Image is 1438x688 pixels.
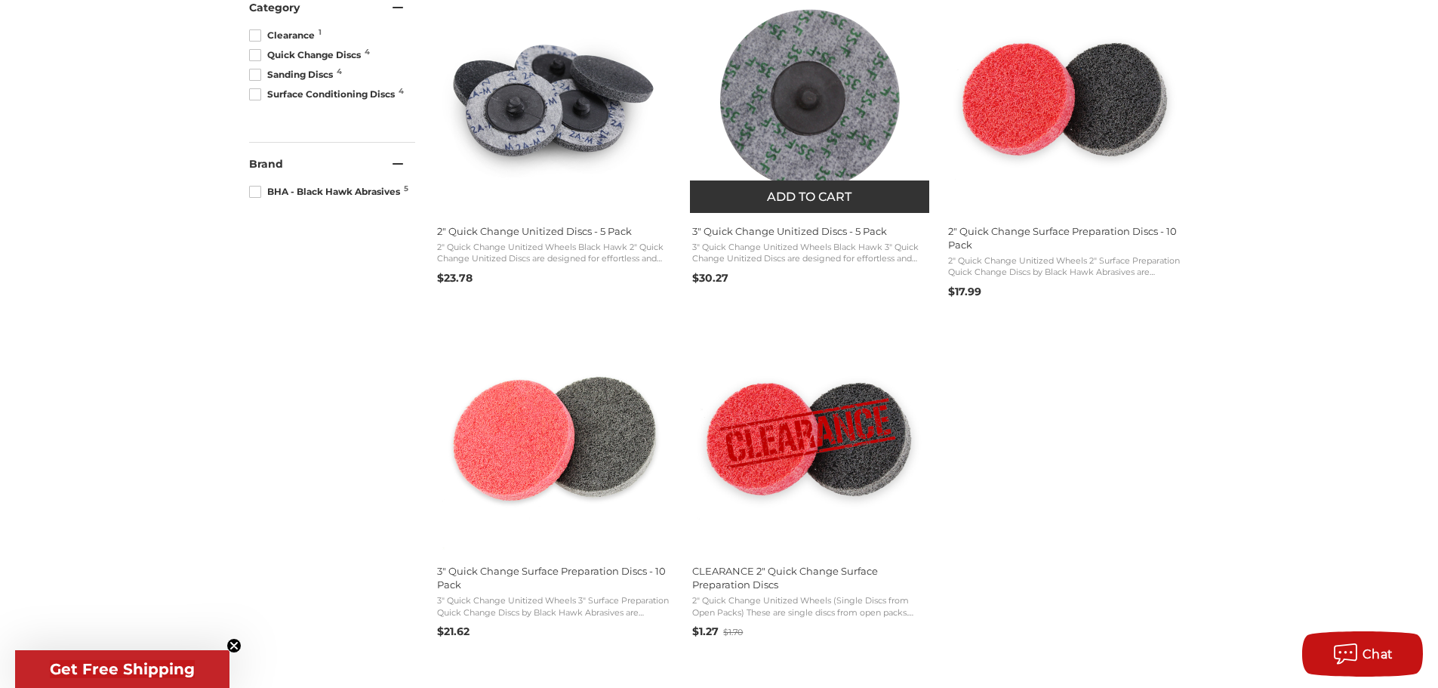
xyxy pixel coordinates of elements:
span: 1 [319,29,322,36]
a: CLEARANCE 2 [690,326,930,643]
span: Brand [249,157,283,171]
span: Get Free Shipping [50,660,195,678]
button: Close teaser [226,638,242,653]
div: Get Free ShippingClose teaser [15,650,229,688]
span: 3" Quick Change Unitized Wheels Black Hawk 3" Quick Change Unitized Discs are designed for effort... [692,242,928,265]
span: Surface Conditioning Discs [249,88,399,101]
span: 2" Quick Change Surface Preparation Discs - 10 Pack [948,224,1184,251]
span: $1.27 [692,625,719,638]
span: BHA - Black Hawk Abrasives [249,185,405,199]
span: $21.62 [437,625,470,638]
img: CLEARANCE 2" Quick Change Surface Preparation Discs [697,326,923,553]
span: 2" Quick Change Unitized Wheels 2" Surface Preparation Quick Change Discs by Black Hawk Abrasives... [948,255,1184,279]
span: 4 [337,68,342,76]
span: $30.27 [692,271,728,285]
span: 3" Quick Change Unitized Wheels 3" Surface Preparation Quick Change Discs by Black Hawk Abrasives... [437,595,673,619]
span: Category [249,1,300,14]
span: 3" Quick Change Surface Preparation Discs - 10 Pack [437,564,673,591]
button: Add to cart [690,180,928,213]
span: 3" Quick Change Unitized Discs - 5 Pack [692,224,928,238]
a: 3 [435,326,675,643]
span: 4 [365,48,370,56]
span: $23.78 [437,271,473,285]
span: $17.99 [948,285,981,298]
span: 5 [404,185,408,193]
span: 4 [399,88,404,95]
span: 2" Quick Change Unitized Wheels (Single Discs from Open Packs) These are single discs from open p... [692,595,928,619]
span: Clearance [249,29,319,42]
span: CLEARANCE 2" Quick Change Surface Preparation Discs [692,564,928,591]
span: Chat [1363,647,1393,662]
span: $1.70 [723,627,743,637]
span: Quick Change Discs [249,48,365,62]
span: 2" Quick Change Unitized Discs - 5 Pack [437,224,673,238]
span: Sanding Discs [249,68,337,82]
button: Chat [1302,631,1423,677]
span: 2" Quick Change Unitized Wheels Black Hawk 2" Quick Change Unitized Discs are designed for effort... [437,242,673,265]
